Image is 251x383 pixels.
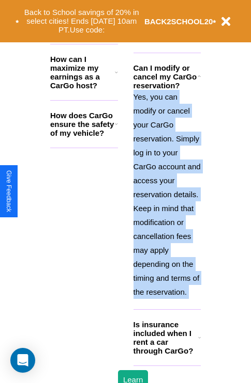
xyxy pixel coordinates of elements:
[10,348,35,373] div: Open Intercom Messenger
[134,320,198,355] h3: Is insurance included when I rent a car through CarGo?
[5,170,12,212] div: Give Feedback
[50,55,115,90] h3: How can I maximize my earnings as a CarGo host?
[144,17,213,26] b: BACK2SCHOOL20
[50,111,115,137] h3: How does CarGo ensure the safety of my vehicle?
[19,5,144,37] button: Back to School savings of 20% in select cities! Ends [DATE] 10am PT.Use code:
[134,63,198,90] h3: Can I modify or cancel my CarGo reservation?
[134,90,201,299] p: Yes, you can modify or cancel your CarGo reservation. Simply log in to your CarGo account and acc...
